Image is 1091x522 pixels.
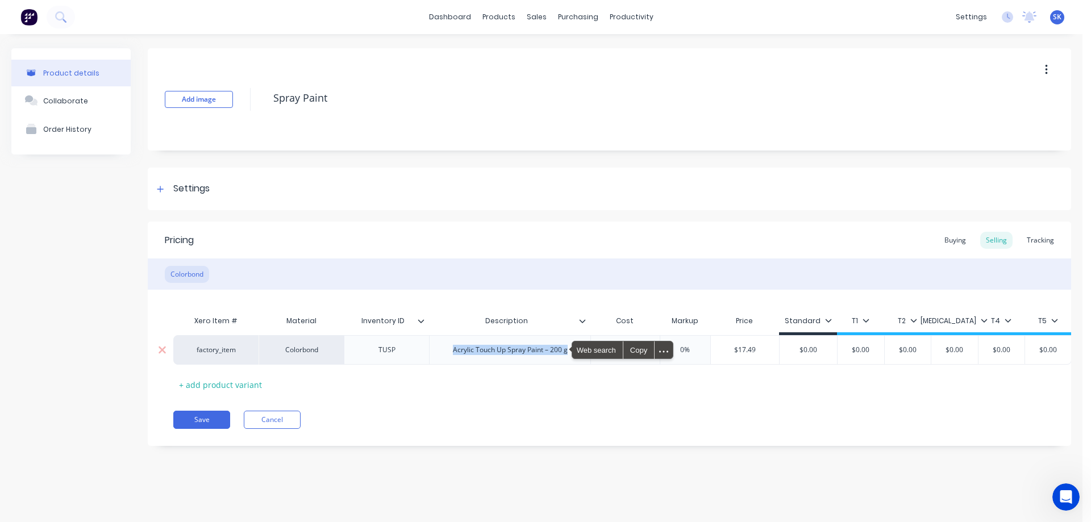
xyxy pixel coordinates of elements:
[852,316,869,326] div: T1
[359,343,415,357] div: TUSP
[832,336,889,364] div: $0.00
[590,310,660,332] div: Cost
[173,182,210,196] div: Settings
[552,9,604,26] div: purchasing
[165,266,209,283] div: Colorbond
[11,115,131,143] button: Order History
[173,335,1072,365] div: factory_itemColorbondTUSPAcrylic Touch Up Spray Paint – 200 g$17.490%$17.49$0.00$0.00$0.00$0.00$0...
[444,343,577,357] div: Acrylic Touch Up Spray Paint – 200 g
[657,336,714,364] div: 0%
[710,310,780,332] div: Price
[1021,232,1060,249] div: Tracking
[604,9,659,26] div: productivity
[43,97,88,105] div: Collaborate
[173,310,259,332] div: Xero Item #
[259,310,344,332] div: Material
[244,411,301,429] button: Cancel
[43,125,91,133] div: Order History
[173,411,230,429] button: Save
[623,341,654,358] div: Copy
[259,335,344,365] div: Colorbond
[980,232,1013,249] div: Selling
[423,9,477,26] a: dashboard
[1019,336,1076,364] div: $0.00
[11,60,131,86] button: Product details
[20,9,38,26] img: Factory
[429,307,584,335] div: Description
[572,341,623,358] span: Web search
[711,336,780,364] div: $17.49
[173,376,268,394] div: + add product variant
[1038,316,1058,326] div: T5
[11,86,131,115] button: Collaborate
[185,345,247,355] div: factory_item
[921,316,988,326] div: [MEDICAL_DATA]
[429,310,590,332] div: Description
[1052,483,1080,511] iframe: Intercom live chat
[780,336,837,364] div: $0.00
[43,69,99,77] div: Product details
[926,336,983,364] div: $0.00
[898,316,917,326] div: T2
[477,9,521,26] div: products
[991,316,1011,326] div: T4
[660,310,710,332] div: Markup
[165,91,233,108] button: Add image
[344,310,429,332] div: Inventory ID
[1053,12,1061,22] span: SK
[973,336,1030,364] div: $0.00
[591,336,660,364] div: $17.49
[950,9,993,26] div: settings
[521,9,552,26] div: sales
[879,336,936,364] div: $0.00
[165,233,194,247] div: Pricing
[785,316,832,326] div: Standard
[939,232,972,249] div: Buying
[344,307,422,335] div: Inventory ID
[268,85,979,111] textarea: Spray Paint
